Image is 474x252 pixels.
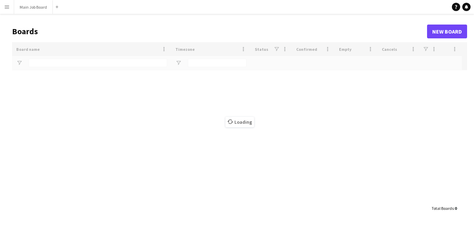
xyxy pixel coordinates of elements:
[455,206,457,211] span: 0
[225,117,254,127] span: Loading
[12,26,427,37] h1: Boards
[427,25,467,38] a: New Board
[432,202,457,215] div: :
[432,206,454,211] span: Total Boards
[14,0,53,14] button: Main Job Board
